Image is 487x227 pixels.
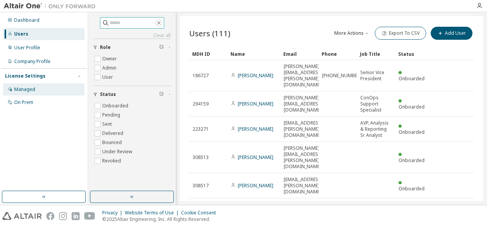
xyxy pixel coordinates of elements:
[181,210,221,216] div: Cookie Consent
[159,44,164,50] span: Clear filter
[399,104,425,110] span: Onboarded
[360,70,392,82] span: Senior Vice President
[14,86,35,92] div: Managed
[125,210,181,216] div: Website Terms of Use
[238,101,273,107] a: [PERSON_NAME]
[102,216,221,222] p: © 2025 Altair Engineering, Inc. All Rights Reserved.
[100,91,116,97] span: Status
[72,212,80,220] img: linkedin.svg
[360,48,392,60] div: Job Title
[284,95,322,113] span: [PERSON_NAME][EMAIL_ADDRESS][DOMAIN_NAME]
[398,48,430,60] div: Status
[93,86,171,103] button: Status
[5,73,46,79] div: License Settings
[360,95,392,113] span: ConOps Support Specialist
[102,147,134,156] label: Under Review
[399,185,425,192] span: Onboarded
[238,182,273,189] a: [PERSON_NAME]
[431,27,472,40] button: Add User
[284,120,322,138] span: [EMAIL_ADDRESS][PERSON_NAME][DOMAIN_NAME]
[399,75,425,82] span: Onboarded
[159,91,164,97] span: Clear filter
[102,110,122,120] label: Pending
[59,212,67,220] img: instagram.svg
[102,210,125,216] div: Privacy
[399,157,425,164] span: Onboarded
[193,101,209,107] span: 294159
[193,73,209,79] span: 186727
[102,138,123,147] label: Bounced
[399,129,425,135] span: Onboarded
[193,183,209,189] span: 308517
[375,27,426,40] button: Export To CSV
[189,28,230,39] span: Users (111)
[322,48,354,60] div: Phone
[100,44,111,50] span: Role
[360,120,392,138] span: AVP, Analysis & Reporting Sr Analyst
[102,156,123,165] label: Revoked
[238,72,273,79] a: [PERSON_NAME]
[238,154,273,161] a: [PERSON_NAME]
[93,39,171,56] button: Role
[192,48,224,60] div: MDH ID
[284,63,322,88] span: [PERSON_NAME][EMAIL_ADDRESS][PERSON_NAME][DOMAIN_NAME]
[84,212,95,220] img: youtube.svg
[102,120,113,129] label: Sent
[14,58,51,65] div: Company Profile
[238,126,273,132] a: [PERSON_NAME]
[333,27,370,40] button: More Actions
[102,73,114,82] label: User
[14,17,39,23] div: Dashboard
[46,212,54,220] img: facebook.svg
[102,63,118,73] label: Admin
[193,154,209,161] span: 308513
[283,48,315,60] div: Email
[102,54,118,63] label: Owner
[4,2,100,10] img: Altair One
[193,126,209,132] span: 223271
[14,31,28,37] div: Users
[284,145,322,170] span: [PERSON_NAME][EMAIL_ADDRESS][PERSON_NAME][DOMAIN_NAME]
[14,45,40,51] div: User Profile
[230,48,277,60] div: Name
[14,99,33,105] div: On Prem
[102,101,130,110] label: Onboarded
[322,73,361,79] span: [PHONE_NUMBER]
[284,177,322,195] span: [EMAIL_ADDRESS][PERSON_NAME][DOMAIN_NAME]
[102,129,125,138] label: Delivered
[2,212,42,220] img: altair_logo.svg
[93,32,171,39] a: Clear all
